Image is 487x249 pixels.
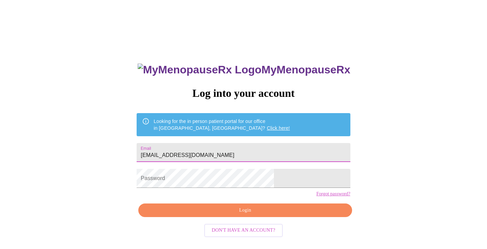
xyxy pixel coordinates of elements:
[138,64,261,76] img: MyMenopauseRx Logo
[204,224,283,237] button: Don't have an account?
[267,125,290,131] a: Click here!
[138,203,352,217] button: Login
[146,206,344,215] span: Login
[138,64,350,76] h3: MyMenopauseRx
[203,227,284,233] a: Don't have an account?
[137,87,350,100] h3: Log into your account
[154,115,290,134] div: Looking for the in person patient portal for our office in [GEOGRAPHIC_DATA], [GEOGRAPHIC_DATA]?
[212,226,275,235] span: Don't have an account?
[316,191,350,197] a: Forgot password?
